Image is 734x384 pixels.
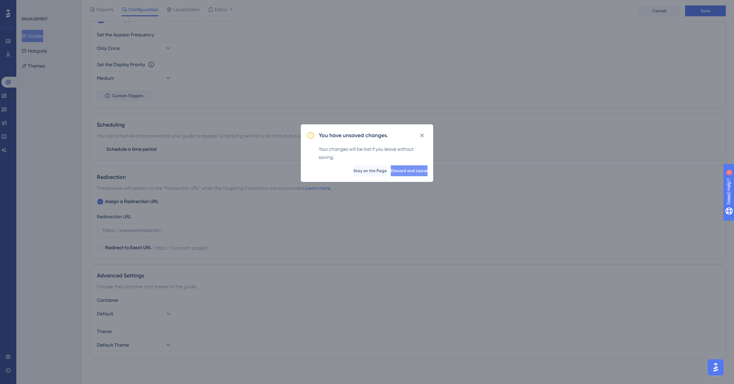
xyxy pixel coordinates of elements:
[16,2,42,10] span: Need Help?
[391,168,427,173] span: Discard and Leave
[319,131,388,140] h2: You have unsaved changes.
[319,145,427,161] div: Your changes will be lost if you leave without saving.
[353,168,387,173] span: Stay on the Page
[47,3,49,9] div: 1
[705,357,726,378] iframe: UserGuiding AI Assistant Launcher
